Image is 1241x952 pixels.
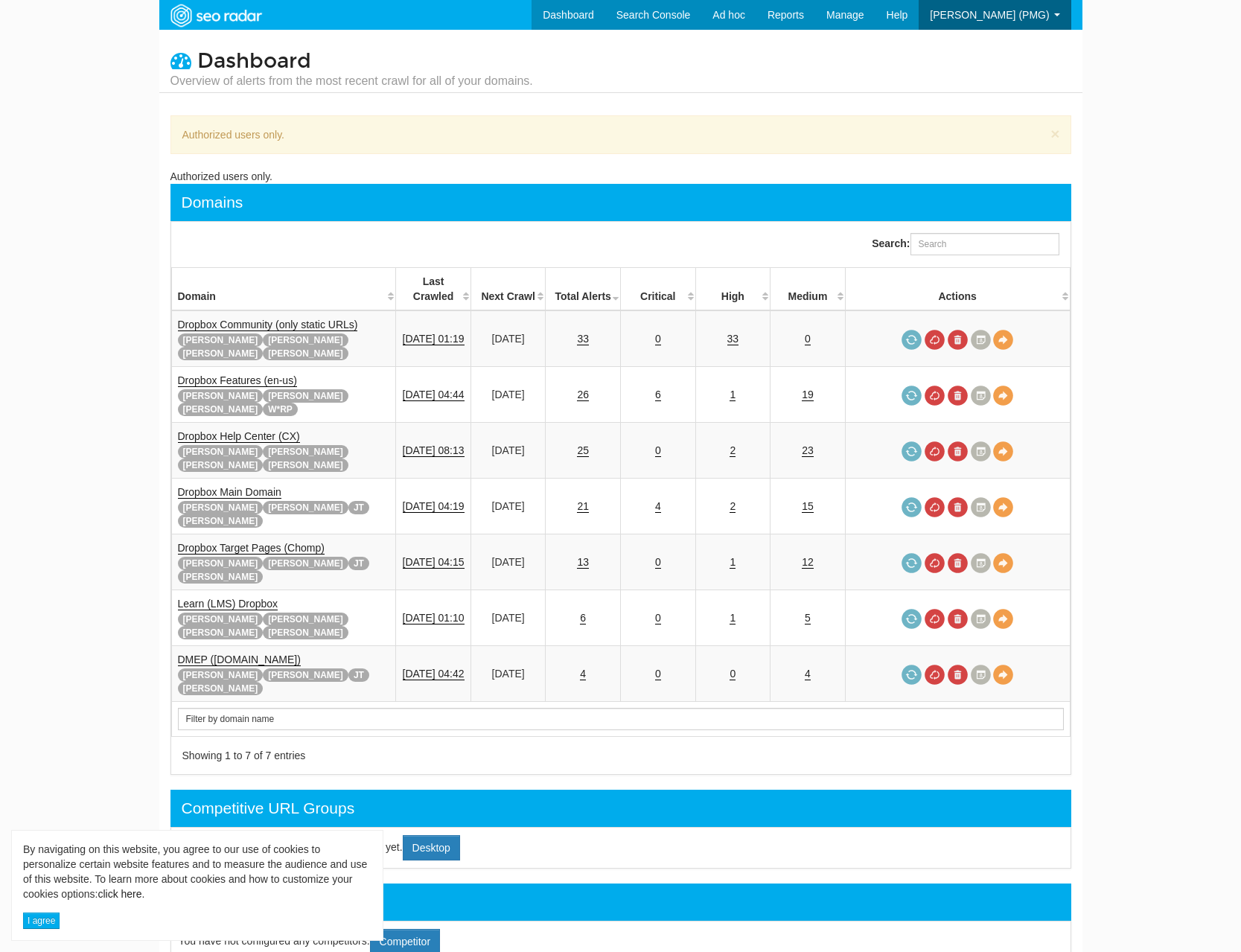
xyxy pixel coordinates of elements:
[768,9,804,21] span: Reports
[948,330,968,350] a: Delete most recent audit
[546,268,621,311] th: Total Alerts: activate to sort column ascending
[263,347,348,360] span: [PERSON_NAME]
[263,459,348,472] span: [PERSON_NAME]
[902,330,922,350] a: Request a crawl
[178,430,300,443] a: Dropbox Help Center (CX)
[178,514,264,528] span: [PERSON_NAME]
[802,444,814,457] a: 23
[580,668,586,680] a: 4
[470,423,546,479] td: [DATE]
[170,50,191,71] i: 
[470,367,546,423] td: [DATE]
[925,553,945,573] a: Cancel in-progress audit
[655,668,661,680] a: 0
[805,668,811,680] a: 4
[730,444,736,457] a: 2
[925,386,945,406] a: Cancel in-progress audit
[620,268,695,311] th: Critical: activate to sort column descending
[655,444,661,457] a: 0
[802,389,814,401] a: 19
[695,268,771,311] th: High: activate to sort column descending
[263,445,348,459] span: [PERSON_NAME]
[948,441,968,461] a: Delete most recent audit
[925,497,945,517] a: Cancel in-progress audit
[470,590,546,646] td: [DATE]
[993,609,1013,629] a: View Domain Overview
[403,500,465,513] a: [DATE] 04:19
[948,609,968,629] a: Delete most recent audit
[182,748,602,763] div: Showing 1 to 7 of 7 entries
[403,668,465,680] a: [DATE] 04:42
[993,665,1013,685] a: View Domain Overview
[655,612,661,624] a: 0
[730,556,736,569] a: 1
[993,553,1013,573] a: View Domain Overview
[802,556,814,569] a: 12
[948,665,968,685] a: Delete most recent audit
[993,497,1013,517] a: View Domain Overview
[348,501,369,514] span: JT
[23,842,371,901] div: By navigating on this website, you agree to our use of cookies to personalize certain website fea...
[655,500,661,513] a: 4
[263,557,348,570] span: [PERSON_NAME]
[178,626,264,639] span: [PERSON_NAME]
[902,665,922,685] a: Request a crawl
[23,913,60,929] button: I agree
[470,268,546,311] th: Next Crawl: activate to sort column descending
[845,268,1070,311] th: Actions: activate to sort column ascending
[577,556,589,569] a: 13
[826,9,864,21] span: Manage
[971,609,991,629] a: Crawl History
[887,9,908,21] span: Help
[971,553,991,573] a: Crawl History
[403,612,465,624] a: [DATE] 01:10
[165,2,267,29] img: SEORadar
[730,612,736,624] a: 1
[971,497,991,517] a: Crawl History
[925,441,945,461] a: Cancel in-progress audit
[1050,126,1059,141] button: ×
[178,598,278,610] a: Learn (LMS) Dropbox
[170,169,1071,184] div: Authorized users only.
[403,556,465,569] a: [DATE] 04:15
[182,797,355,820] div: Competitive URL Groups
[730,668,736,680] a: 0
[993,441,1013,461] a: View Domain Overview
[948,553,968,573] a: Delete most recent audit
[182,191,243,214] div: Domains
[470,534,546,590] td: [DATE]
[197,48,311,74] span: Dashboard
[178,682,264,695] span: [PERSON_NAME]
[971,441,991,461] a: Crawl History
[178,389,264,403] span: [PERSON_NAME]
[98,888,141,900] a: click here
[178,486,281,499] a: Dropbox Main Domain
[403,333,465,345] a: [DATE] 01:19
[910,233,1059,255] input: Search:
[902,441,922,461] a: Request a crawl
[971,665,991,685] a: Crawl History
[178,557,264,570] span: [PERSON_NAME]
[170,73,533,89] small: Overview of alerts from the most recent crawl for all of your domains.
[178,347,264,360] span: [PERSON_NAME]
[263,613,348,626] span: [PERSON_NAME]
[727,333,739,345] a: 33
[577,333,589,345] a: 33
[971,386,991,406] a: Crawl History
[263,668,348,682] span: [PERSON_NAME]
[396,268,471,311] th: Last Crawled: activate to sort column descending
[577,500,589,513] a: 21
[771,268,846,311] th: Medium: activate to sort column descending
[925,665,945,685] a: Cancel in-progress audit
[178,459,264,472] span: [PERSON_NAME]
[902,553,922,573] a: Request a crawl
[178,613,264,626] span: [PERSON_NAME]
[470,479,546,534] td: [DATE]
[802,500,814,513] a: 15
[348,557,369,570] span: JT
[170,115,1071,154] div: Authorized users only.
[178,403,264,416] span: [PERSON_NAME]
[470,646,546,702] td: [DATE]
[178,570,264,584] span: [PERSON_NAME]
[730,389,736,401] a: 1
